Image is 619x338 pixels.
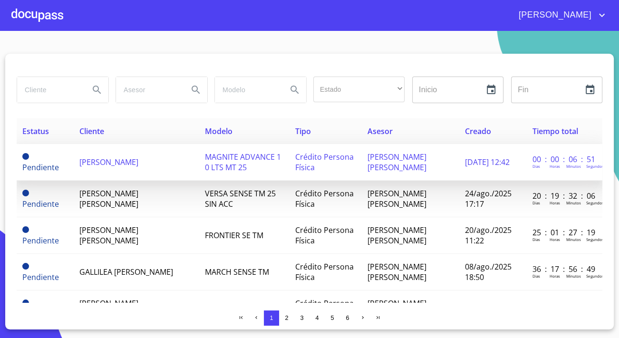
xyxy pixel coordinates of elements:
[465,188,512,209] span: 24/ago./2025 17:17
[586,237,604,242] p: Segundos
[367,126,392,136] span: Asesor
[22,272,59,282] span: Pendiente
[340,310,355,326] button: 6
[285,314,288,321] span: 2
[367,225,426,246] span: [PERSON_NAME] [PERSON_NAME]
[325,310,340,326] button: 5
[264,310,279,326] button: 1
[586,164,604,169] p: Segundos
[116,77,181,103] input: search
[215,77,280,103] input: search
[512,8,596,23] span: [PERSON_NAME]
[204,230,263,241] span: FRONTIER SE TM
[532,264,597,274] p: 36 : 17 : 56 : 49
[270,314,273,321] span: 1
[550,164,560,169] p: Horas
[295,152,354,173] span: Crédito Persona Física
[532,200,540,205] p: Dias
[79,188,138,209] span: [PERSON_NAME] [PERSON_NAME]
[532,227,597,238] p: 25 : 01 : 27 : 19
[532,191,597,201] p: 20 : 19 : 32 : 06
[586,273,604,279] p: Segundos
[550,237,560,242] p: Horas
[22,263,29,270] span: Pendiente
[346,314,349,321] span: 6
[566,164,581,169] p: Minutos
[283,78,306,101] button: Search
[465,157,510,167] span: [DATE] 12:42
[79,225,138,246] span: [PERSON_NAME] [PERSON_NAME]
[532,164,540,169] p: Dias
[86,78,108,101] button: Search
[315,314,319,321] span: 4
[367,261,426,282] span: [PERSON_NAME] [PERSON_NAME]
[330,314,334,321] span: 5
[279,310,294,326] button: 2
[22,226,29,233] span: Pendiente
[566,273,581,279] p: Minutos
[22,299,29,306] span: Pendiente
[22,162,59,173] span: Pendiente
[295,126,311,136] span: Tipo
[295,225,354,246] span: Crédito Persona Física
[295,188,354,209] span: Crédito Persona Física
[465,225,512,246] span: 20/ago./2025 11:22
[294,310,309,326] button: 3
[22,126,49,136] span: Estatus
[566,200,581,205] p: Minutos
[79,267,173,277] span: GALLILEA [PERSON_NAME]
[550,273,560,279] p: Horas
[204,152,280,173] span: MAGNITE ADVANCE 1 0 LTS MT 25
[204,267,269,277] span: MARCH SENSE TM
[532,300,597,311] p: 56 : 00 : 25 : 22
[532,273,540,279] p: Dias
[367,298,426,319] span: [PERSON_NAME] [PERSON_NAME]
[532,237,540,242] p: Dias
[313,77,405,102] div: ​
[550,200,560,205] p: Horas
[79,298,138,319] span: [PERSON_NAME] [PERSON_NAME]
[309,310,325,326] button: 4
[367,188,426,209] span: [PERSON_NAME] [PERSON_NAME]
[79,157,138,167] span: [PERSON_NAME]
[367,152,426,173] span: [PERSON_NAME] [PERSON_NAME]
[22,153,29,160] span: Pendiente
[465,126,491,136] span: Creado
[295,261,354,282] span: Crédito Persona Física
[184,78,207,101] button: Search
[532,154,597,164] p: 00 : 00 : 06 : 51
[566,237,581,242] p: Minutos
[465,261,512,282] span: 08/ago./2025 18:50
[17,77,82,103] input: search
[22,235,59,246] span: Pendiente
[532,126,578,136] span: Tiempo total
[204,188,275,209] span: VERSA SENSE TM 25 SIN ACC
[22,199,59,209] span: Pendiente
[512,8,608,23] button: account of current user
[204,126,232,136] span: Modelo
[295,298,354,319] span: Crédito Persona Física
[300,314,303,321] span: 3
[79,126,104,136] span: Cliente
[22,190,29,196] span: Pendiente
[586,200,604,205] p: Segundos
